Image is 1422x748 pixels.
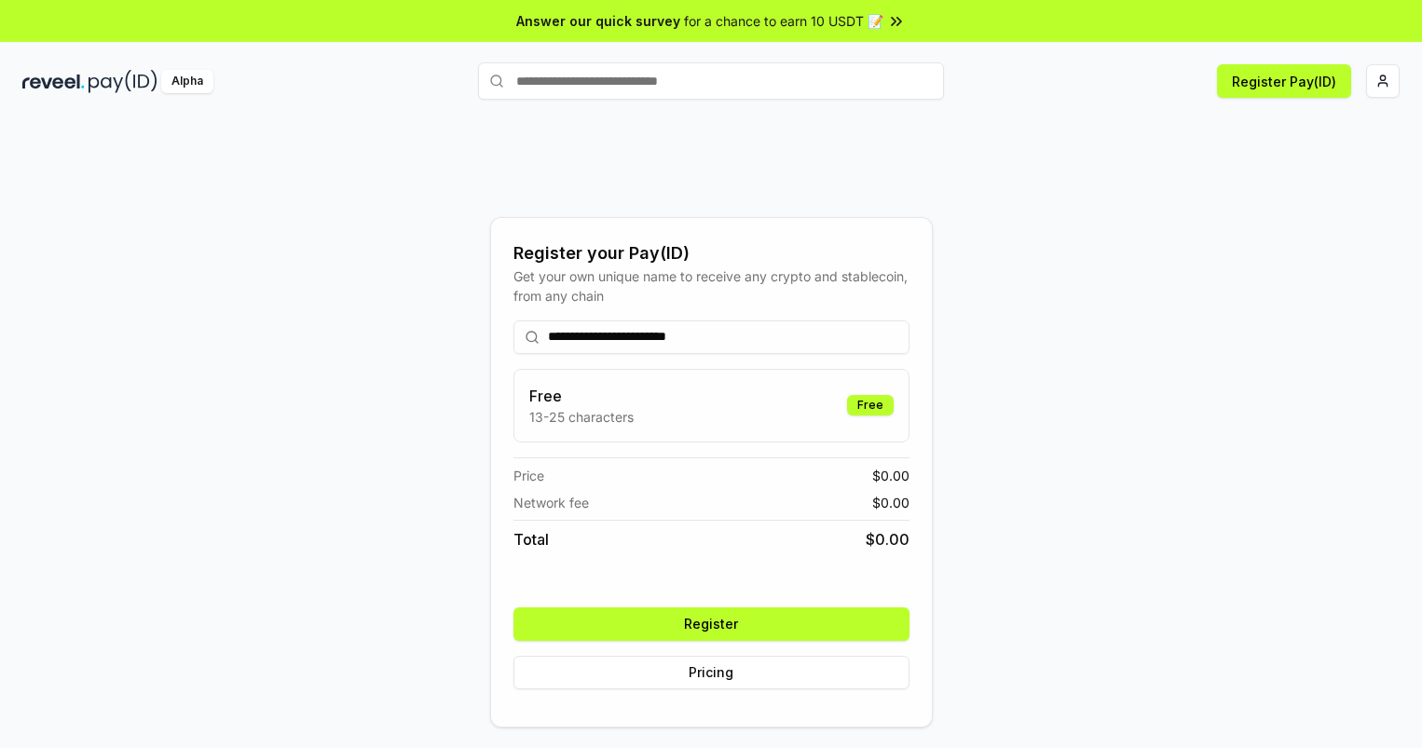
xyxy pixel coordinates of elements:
[529,407,634,427] p: 13-25 characters
[513,266,909,306] div: Get your own unique name to receive any crypto and stablecoin, from any chain
[516,11,680,31] span: Answer our quick survey
[89,70,157,93] img: pay_id
[847,395,894,415] div: Free
[513,656,909,689] button: Pricing
[866,528,909,551] span: $ 0.00
[513,240,909,266] div: Register your Pay(ID)
[872,493,909,512] span: $ 0.00
[872,466,909,485] span: $ 0.00
[513,528,549,551] span: Total
[684,11,883,31] span: for a chance to earn 10 USDT 📝
[513,607,909,641] button: Register
[529,385,634,407] h3: Free
[22,70,85,93] img: reveel_dark
[161,70,213,93] div: Alpha
[513,493,589,512] span: Network fee
[1217,64,1351,98] button: Register Pay(ID)
[513,466,544,485] span: Price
